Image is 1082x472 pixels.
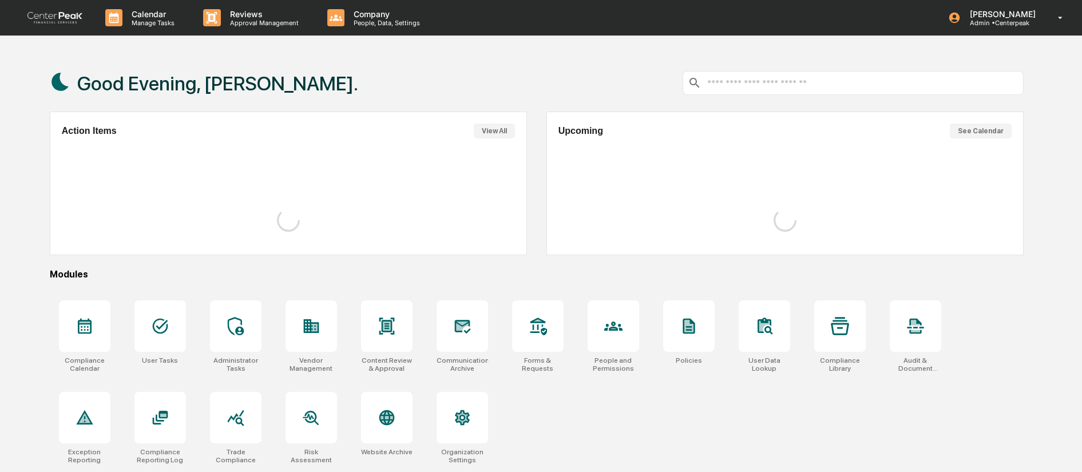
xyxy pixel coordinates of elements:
[344,9,426,19] p: Company
[59,356,110,372] div: Compliance Calendar
[122,19,180,27] p: Manage Tasks
[221,9,304,19] p: Reviews
[890,356,941,372] div: Audit & Document Logs
[221,19,304,27] p: Approval Management
[50,269,1024,280] div: Modules
[437,448,488,464] div: Organization Settings
[122,9,180,19] p: Calendar
[676,356,702,364] div: Policies
[588,356,639,372] div: People and Permissions
[27,12,82,24] img: logo
[210,356,261,372] div: Administrator Tasks
[512,356,564,372] div: Forms & Requests
[142,356,178,364] div: User Tasks
[77,72,358,95] h1: Good Evening, [PERSON_NAME].
[558,126,603,136] h2: Upcoming
[950,124,1012,138] button: See Calendar
[210,448,261,464] div: Trade Compliance
[739,356,790,372] div: User Data Lookup
[814,356,866,372] div: Compliance Library
[59,448,110,464] div: Exception Reporting
[286,448,337,464] div: Risk Assessment
[286,356,337,372] div: Vendor Management
[344,19,426,27] p: People, Data, Settings
[361,356,413,372] div: Content Review & Approval
[961,9,1041,19] p: [PERSON_NAME]
[474,124,515,138] button: View All
[134,448,186,464] div: Compliance Reporting Log
[437,356,488,372] div: Communications Archive
[62,126,117,136] h2: Action Items
[961,19,1041,27] p: Admin • Centerpeak
[361,448,413,456] div: Website Archive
